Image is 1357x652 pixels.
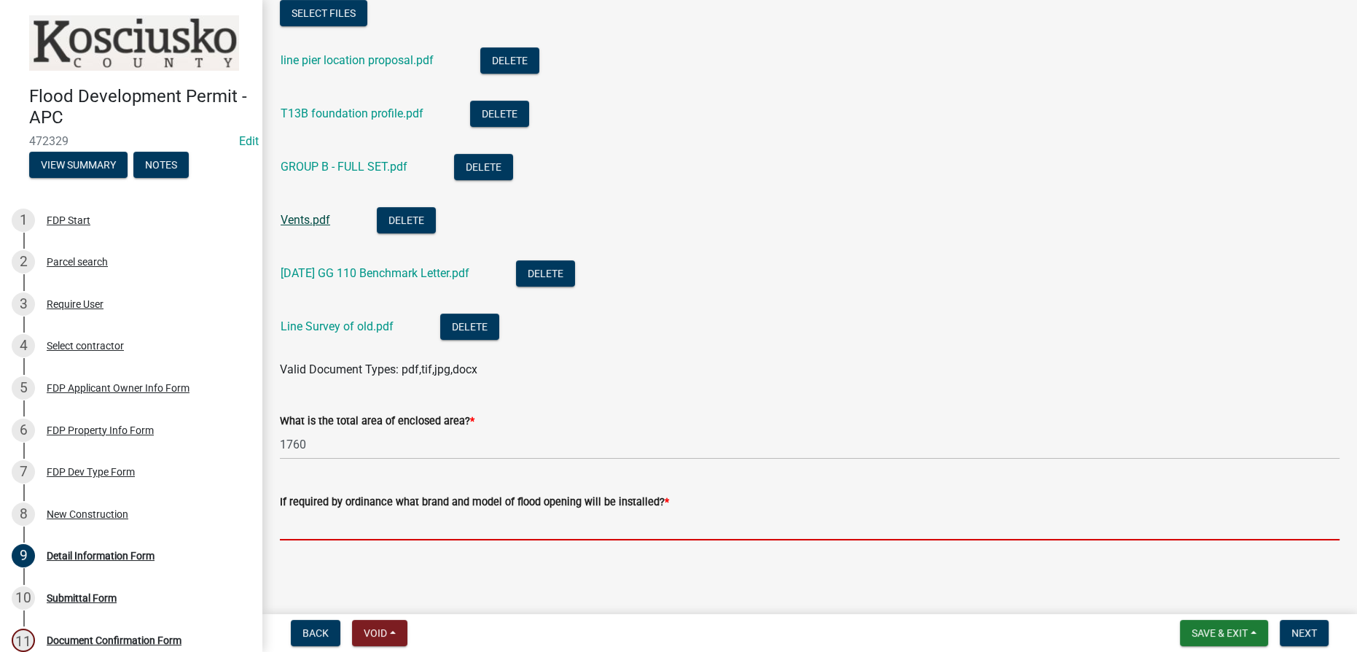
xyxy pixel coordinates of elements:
button: Void [352,620,407,646]
wm-modal-confirm: Delete Document [440,321,499,335]
div: FDP Dev Type Form [47,467,135,477]
div: 8 [12,502,35,526]
a: Vents.pdf [281,213,330,227]
button: Back [291,620,340,646]
a: [DATE] GG 110 Benchmark Letter.pdf [281,266,469,280]
div: Detail Information Form [47,551,155,561]
div: 4 [12,334,35,357]
button: Delete [480,47,539,74]
span: Next [1291,627,1317,639]
div: 11 [12,629,35,652]
button: Delete [377,207,436,233]
a: T13B foundation profile.pdf [281,106,423,120]
wm-modal-confirm: Delete Document [480,55,539,69]
div: Require User [47,299,103,309]
wm-modal-confirm: Delete Document [454,161,513,175]
div: Select contractor [47,341,124,351]
div: Submittal Form [47,593,117,603]
a: Line Survey of old.pdf [281,319,394,333]
div: 10 [12,586,35,610]
button: Delete [440,314,499,340]
img: Kosciusko County, Indiana [29,15,239,71]
div: 9 [12,544,35,567]
div: 2 [12,250,35,273]
span: Back [302,627,329,639]
span: Void [364,627,387,639]
wm-modal-confirm: Notes [133,160,189,171]
h4: Flood Development Permit - APC [29,86,251,128]
div: Document Confirmation Form [47,635,181,645]
wm-modal-confirm: Delete Document [470,108,529,122]
div: FDP Start [47,215,90,225]
wm-modal-confirm: Delete Document [516,268,575,282]
span: Valid Document Types: pdf,tif,jpg,docx [280,362,477,376]
button: Save & Exit [1180,620,1268,646]
div: Parcel search [47,257,108,267]
label: What is the total area of enclosed area? [280,416,474,427]
div: 7 [12,460,35,484]
button: View Summary [29,152,128,178]
div: 1 [12,209,35,232]
wm-modal-confirm: Delete Document [377,214,436,228]
div: 3 [12,292,35,316]
button: Next [1280,620,1329,646]
div: 6 [12,419,35,442]
wm-modal-confirm: Edit Application Number [239,134,259,148]
button: Delete [454,154,513,180]
a: Edit [239,134,259,148]
span: Save & Exit [1192,627,1248,639]
div: New Construction [47,509,128,519]
a: line pier location proposal.pdf [281,53,434,67]
a: GROUP B - FULL SET.pdf [281,160,407,174]
span: 472329 [29,134,233,148]
button: Delete [470,101,529,127]
wm-modal-confirm: Summary [29,160,128,171]
button: Delete [516,260,575,287]
button: Notes [133,152,189,178]
label: If required by ordinance what brand and model of flood opening will be installed? [280,497,669,508]
div: 5 [12,376,35,400]
div: FDP Applicant Owner Info Form [47,383,189,393]
div: FDP Property Info Form [47,425,154,435]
